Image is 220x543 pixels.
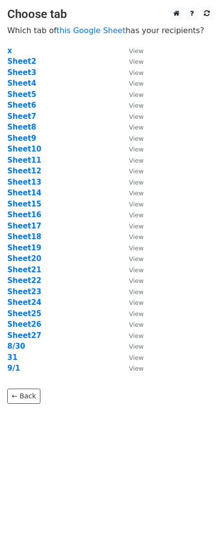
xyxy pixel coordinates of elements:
[129,255,144,262] small: View
[119,188,144,197] a: View
[119,210,144,219] a: View
[119,353,144,362] a: View
[7,134,36,143] a: Sheet9
[7,145,41,153] a: Sheet10
[7,342,25,351] a: 8/30
[7,79,36,88] a: Sheet4
[129,354,144,361] small: View
[7,57,36,66] a: Sheet2
[129,365,144,372] small: View
[7,25,213,36] p: Which tab of has your recipients?
[119,46,144,55] a: View
[129,321,144,328] small: View
[129,69,144,76] small: View
[129,102,144,109] small: View
[7,232,41,241] a: Sheet18
[7,156,41,165] a: Sheet11
[119,265,144,274] a: View
[7,90,36,99] a: Sheet5
[119,342,144,351] a: View
[7,101,36,110] a: Sheet6
[129,343,144,350] small: View
[119,232,144,241] a: View
[7,178,41,187] a: Sheet13
[129,146,144,153] small: View
[129,310,144,318] small: View
[7,188,41,197] a: Sheet14
[7,320,41,329] a: Sheet26
[7,265,41,274] a: Sheet21
[7,353,18,362] strong: 31
[129,80,144,87] small: View
[129,288,144,296] small: View
[129,179,144,186] small: View
[129,332,144,339] small: View
[129,233,144,241] small: View
[129,135,144,142] small: View
[7,200,41,208] a: Sheet15
[119,178,144,187] a: View
[119,222,144,230] a: View
[119,331,144,340] a: View
[7,254,41,263] a: Sheet20
[129,201,144,208] small: View
[119,145,144,153] a: View
[7,298,41,307] a: Sheet24
[7,389,40,404] a: ← Back
[119,101,144,110] a: View
[7,243,41,252] a: Sheet19
[129,157,144,164] small: View
[7,112,36,121] a: Sheet7
[119,254,144,263] a: View
[7,276,41,285] a: Sheet22
[119,68,144,77] a: View
[119,287,144,296] a: View
[7,123,36,131] a: Sheet8
[129,266,144,274] small: View
[119,134,144,143] a: View
[129,277,144,284] small: View
[7,287,41,296] strong: Sheet23
[119,112,144,121] a: View
[7,331,41,340] a: Sheet27
[7,364,20,373] a: 9/1
[119,57,144,66] a: View
[129,91,144,98] small: View
[7,309,41,318] a: Sheet25
[7,222,41,230] a: Sheet17
[129,244,144,252] small: View
[7,68,36,77] a: Sheet3
[7,210,41,219] a: Sheet16
[119,276,144,285] a: View
[7,46,12,55] strong: x
[7,167,41,175] strong: Sheet12
[119,309,144,318] a: View
[119,167,144,175] a: View
[119,320,144,329] a: View
[129,47,144,55] small: View
[129,189,144,197] small: View
[129,299,144,306] small: View
[7,7,213,21] h3: Choose tab
[119,79,144,88] a: View
[119,123,144,131] a: View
